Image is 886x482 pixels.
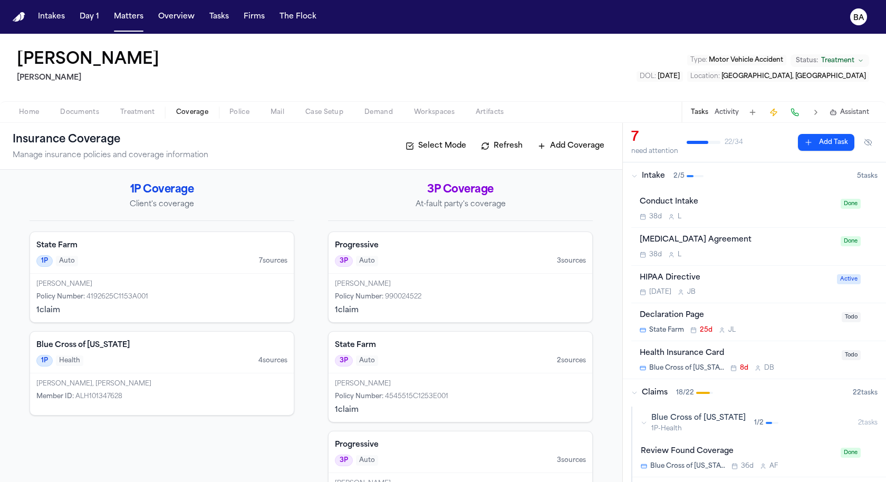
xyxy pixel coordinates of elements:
a: Tasks [205,7,233,26]
span: [GEOGRAPHIC_DATA], [GEOGRAPHIC_DATA] [721,73,866,80]
span: Intake [642,171,665,181]
button: Tasks [691,108,708,117]
button: Blue Cross of [US_STATE]1P-Health1/22tasks [632,407,886,439]
span: 2 / 5 [673,172,685,180]
span: Active [837,274,861,284]
h4: State Farm [36,240,287,251]
span: 1P [36,355,53,367]
span: Policy Number : [335,294,383,300]
span: Todo [842,312,861,322]
div: 1 claim [335,305,586,316]
button: Edit matter name [17,51,159,70]
p: At-fault party's coverage [328,199,593,210]
span: Type : [690,57,707,63]
span: L [678,213,681,221]
div: need attention [631,147,678,156]
div: Review Found Coverage [641,446,834,458]
span: 4192625C1153A001 [86,294,148,300]
div: Declaration Page [640,310,835,322]
span: Documents [60,108,99,117]
div: Open task: Declaration Page [631,303,886,341]
img: Finch Logo [13,12,25,22]
span: 25d [700,326,712,334]
button: Change status from Treatment [791,54,869,67]
button: Hide completed tasks (⌘⇧H) [859,134,878,151]
button: Intakes [34,7,69,26]
div: 1 claim [36,305,287,316]
div: Open task: Review Found Coverage [632,439,886,477]
span: 1P-Health [651,425,746,433]
span: L [678,250,681,259]
button: Activity [715,108,739,117]
span: 1 / 2 [754,419,764,427]
span: Done [841,448,861,458]
text: BA [853,14,864,22]
h4: Progressive [335,240,586,251]
div: Health Insurance Card [640,348,835,360]
button: Firms [239,7,269,26]
button: Assistant [830,108,869,117]
span: Auto [56,256,78,266]
a: Home [13,12,25,22]
div: [PERSON_NAME], [PERSON_NAME] [36,380,287,388]
span: 38d [649,213,662,221]
button: Edit Location: Austin, TX [687,71,869,82]
div: [PERSON_NAME] [335,380,586,388]
a: Overview [154,7,199,26]
span: A F [769,462,778,470]
span: Coverage [176,108,208,117]
button: Refresh [476,138,528,155]
button: Add Task [798,134,854,151]
h4: Blue Cross of [US_STATE] [36,340,287,351]
span: 3P [335,455,353,466]
span: Treatment [120,108,155,117]
span: [DATE] [658,73,680,80]
span: Blue Cross of [US_STATE] [649,364,724,372]
span: 8d [740,364,748,372]
button: Day 1 [75,7,103,26]
h1: Insurance Coverage [13,131,143,148]
div: Conduct Intake [640,196,834,208]
button: Claims18/2222tasks [623,379,886,407]
span: 4 source s [258,356,287,365]
div: Open task: HIPAA Directive [631,266,886,304]
span: 2 task s [858,419,878,427]
button: Make a Call [787,105,802,120]
span: Health [56,355,83,366]
span: Blue Cross of [US_STATE] [651,413,746,423]
span: 5 task s [857,172,878,180]
span: 7 source s [259,257,287,265]
div: 7 [631,129,678,146]
button: Select Mode [400,138,471,155]
div: [PERSON_NAME] [36,280,287,288]
h2: 3P Coverage [328,182,593,197]
div: Open task: Health Insurance Card [631,341,886,379]
p: Manage insurance policies and coverage information [13,150,208,161]
span: Todo [842,350,861,360]
h2: 1P Coverage [30,182,294,197]
span: Police [229,108,249,117]
div: HIPAA Directive [640,272,831,284]
div: Open task: Conduct Intake [631,190,886,228]
span: Case Setup [305,108,343,117]
span: Member ID : [36,393,74,400]
div: 1 claim [335,405,586,416]
span: 36d [741,462,754,470]
p: Client's coverage [30,199,294,210]
div: [PERSON_NAME] [335,280,586,288]
span: 38d [649,250,662,259]
span: Mail [271,108,284,117]
button: Create Immediate Task [766,105,781,120]
span: DOL : [640,73,656,80]
span: Assistant [840,108,869,117]
span: Blue Cross of [US_STATE] [650,462,725,470]
span: Auto [356,455,378,466]
div: Open task: Retainer Agreement [631,228,886,266]
button: Matters [110,7,148,26]
span: Auto [356,355,378,366]
h4: Progressive [335,440,586,450]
